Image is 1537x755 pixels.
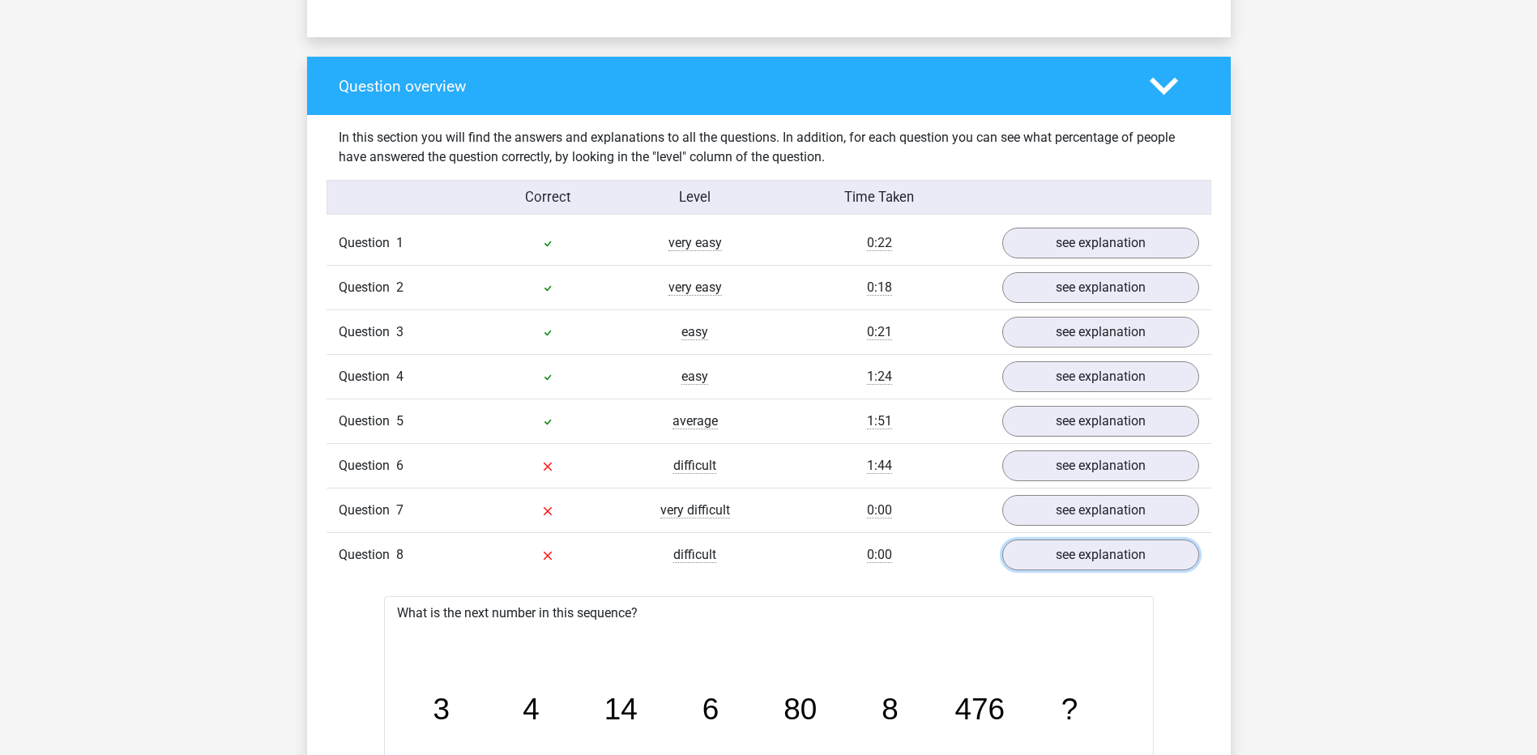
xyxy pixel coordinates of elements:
a: see explanation [1002,361,1199,392]
span: 0:00 [867,547,892,563]
tspan: 4 [523,693,540,726]
span: 7 [396,502,403,518]
span: difficult [673,547,716,563]
tspan: 80 [783,693,817,726]
a: see explanation [1002,406,1199,437]
div: In this section you will find the answers and explanations to all the questions. In addition, for... [327,128,1211,167]
span: Question [339,367,396,386]
tspan: 6 [702,693,719,726]
span: 1:51 [867,413,892,429]
span: Question [339,501,396,520]
a: see explanation [1002,272,1199,303]
span: 0:22 [867,235,892,251]
div: Correct [474,187,621,207]
span: 1:44 [867,458,892,474]
span: 0:18 [867,279,892,296]
span: 4 [396,369,403,384]
tspan: 14 [604,693,637,726]
span: 1 [396,235,403,250]
a: see explanation [1002,495,1199,526]
tspan: ? [1061,693,1078,726]
span: 2 [396,279,403,295]
span: very difficult [660,502,730,518]
span: 0:21 [867,324,892,340]
span: Question [339,412,396,431]
span: Question [339,233,396,253]
tspan: 3 [433,693,450,726]
span: 0:00 [867,502,892,518]
span: very easy [668,279,722,296]
span: Question [339,456,396,476]
span: easy [681,324,708,340]
tspan: 8 [882,693,899,726]
div: Level [621,187,769,207]
span: average [672,413,718,429]
span: 6 [396,458,403,473]
span: 8 [396,547,403,562]
span: 3 [396,324,403,339]
span: difficult [673,458,716,474]
span: Question [339,545,396,565]
a: see explanation [1002,228,1199,258]
h4: Question overview [339,77,1125,96]
span: 1:24 [867,369,892,385]
span: easy [681,369,708,385]
span: 5 [396,413,403,429]
span: very easy [668,235,722,251]
a: see explanation [1002,450,1199,481]
a: see explanation [1002,540,1199,570]
tspan: 476 [954,693,1005,726]
span: Question [339,322,396,342]
a: see explanation [1002,317,1199,348]
span: Question [339,278,396,297]
div: Time Taken [768,187,989,207]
